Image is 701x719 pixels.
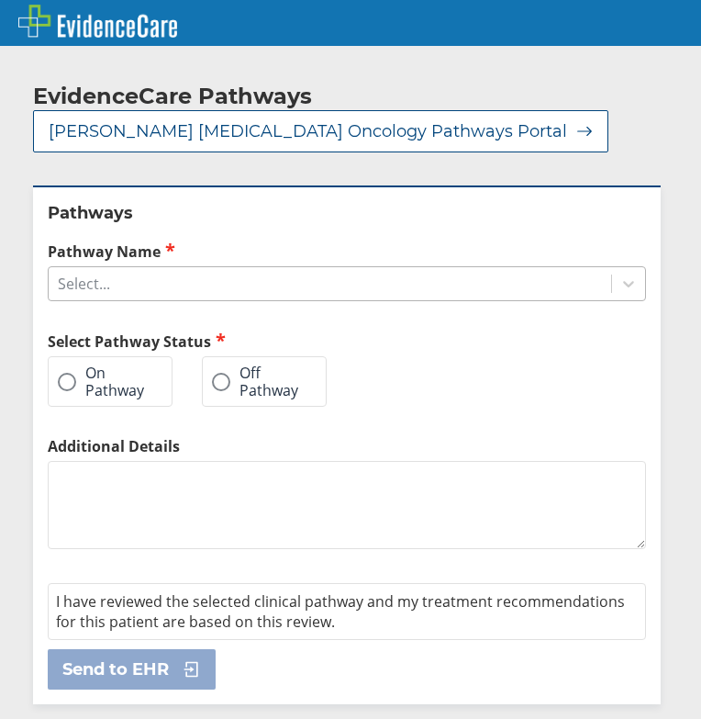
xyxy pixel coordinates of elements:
[33,110,608,152] button: [PERSON_NAME] [MEDICAL_DATA] Oncology Pathways Portal
[49,120,567,142] span: [PERSON_NAME] [MEDICAL_DATA] Oncology Pathways Portal
[212,365,298,399] label: Off Pathway
[48,331,356,352] h2: Select Pathway Status
[58,274,110,294] div: Select...
[58,365,144,399] label: On Pathway
[48,649,216,690] button: Send to EHR
[48,241,646,262] label: Pathway Name
[33,83,312,110] h2: EvidenceCare Pathways
[48,436,646,456] label: Additional Details
[48,202,646,224] h2: Pathways
[62,658,169,680] span: Send to EHR
[18,5,177,38] img: EvidenceCare
[56,591,625,632] span: I have reviewed the selected clinical pathway and my treatment recommendations for this patient a...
